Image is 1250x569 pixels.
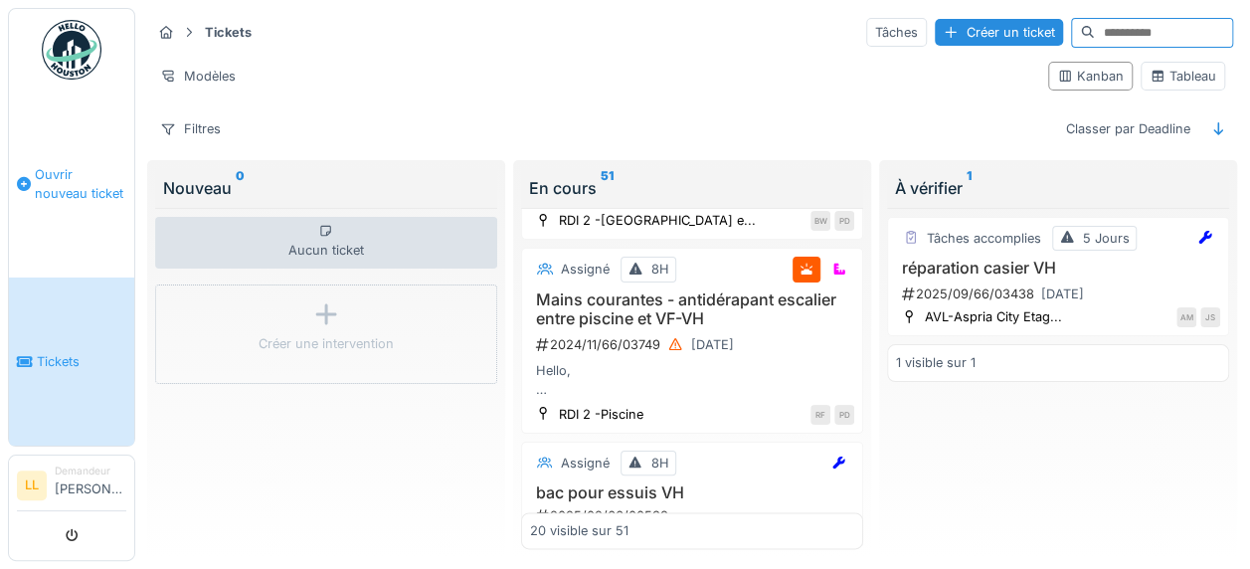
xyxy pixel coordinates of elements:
div: À vérifier [895,176,1221,200]
a: Tickets [9,278,134,446]
div: JS [1200,307,1220,327]
div: En cours [529,176,855,200]
h3: Mains courantes - antidérapant escalier entre piscine et VF-VH [530,290,854,328]
div: 1 visible sur 1 [896,353,976,372]
strong: Tickets [197,23,260,42]
div: Tableau [1150,67,1216,86]
div: PD [834,405,854,425]
div: Aucun ticket [155,217,497,269]
div: Modèles [151,62,245,91]
sup: 0 [236,176,245,200]
h3: bac pour essuis VH [530,483,854,502]
div: AVL-Aspria City Etag... [925,307,1062,326]
div: Kanban [1057,67,1124,86]
div: RDI 2 -Piscine [559,405,643,424]
div: Classer par Deadline [1057,114,1199,143]
div: Créer un ticket [935,19,1063,46]
span: Tickets [37,352,126,371]
div: Assigné [561,260,610,279]
div: 8H [651,454,669,473]
div: [DATE] [1041,284,1084,303]
div: 8H [651,260,669,279]
div: 2024/11/66/03749 [534,332,854,357]
a: Ouvrir nouveau ticket [9,91,134,278]
div: RDI 2 -[GEOGRAPHIC_DATA] e... [559,211,756,230]
div: Filtres [151,114,230,143]
div: 2025/02/66/00538 [534,506,854,525]
li: LL [17,471,47,500]
div: [DATE] [691,335,734,354]
div: Créer une intervention [259,334,394,353]
div: PD [834,211,854,231]
div: AM [1176,307,1196,327]
span: Ouvrir nouveau ticket [35,165,126,203]
li: [PERSON_NAME] [55,464,126,506]
sup: 51 [601,176,614,200]
div: Tâches [866,18,927,47]
div: 20 visible sur 51 [530,521,628,540]
div: Assigné [561,454,610,473]
div: Tâches accomplies [927,229,1041,248]
img: Badge_color-CXgf-gQk.svg [42,20,101,80]
div: 5 Jours [1083,229,1130,248]
div: BW [810,211,830,231]
sup: 1 [967,176,972,200]
h3: réparation casier VH [896,259,1220,278]
div: 2025/09/66/03438 [900,282,1220,306]
a: LL Demandeur[PERSON_NAME] [17,464,126,511]
div: RF [810,405,830,425]
div: Demandeur [55,464,126,478]
div: Hello, Afin d éviter d autres accidents serait il possible d installer des mains courantes? OU al... [530,361,854,399]
div: Nouveau [163,176,489,200]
